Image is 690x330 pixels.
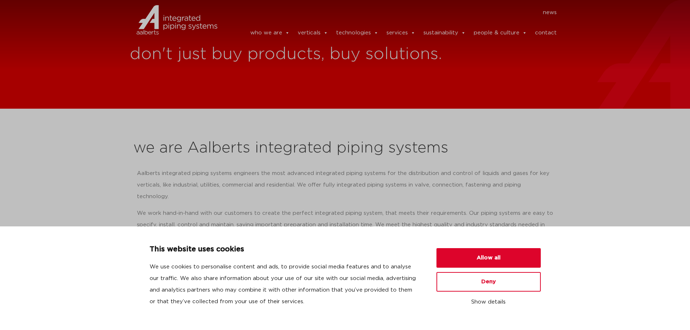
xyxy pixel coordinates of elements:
[423,26,466,40] a: sustainability
[436,248,541,268] button: Allow all
[336,26,379,40] a: technologies
[298,26,328,40] a: verticals
[150,244,419,255] p: This website uses cookies
[137,208,553,242] p: We work hand-in-hand with our customers to create the perfect integrated piping system, that meet...
[150,261,419,308] p: We use cookies to personalise content and ads, to provide social media features and to analyse ou...
[133,139,557,157] h2: we are Aalberts integrated piping systems
[137,168,553,202] p: Aalberts integrated piping systems engineers the most advanced integrated piping systems for the ...
[543,7,557,18] a: news
[228,7,557,18] nav: Menu
[250,26,290,40] a: who we are
[436,296,541,308] button: Show details
[386,26,415,40] a: services
[436,272,541,292] button: Deny
[535,26,557,40] a: contact
[474,26,527,40] a: people & culture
